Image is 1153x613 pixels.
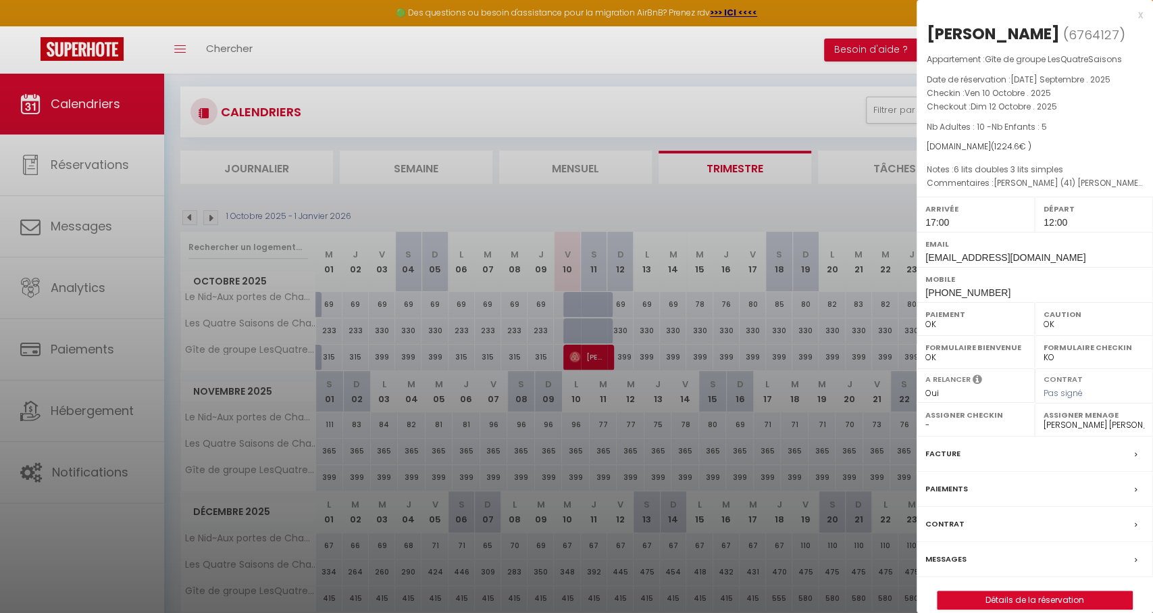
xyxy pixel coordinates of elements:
label: Email [925,237,1144,251]
span: 12:00 [1044,217,1067,228]
div: x [917,7,1143,23]
span: [EMAIL_ADDRESS][DOMAIN_NAME] [925,252,1085,263]
span: Pas signé [1044,387,1083,399]
span: Gîte de groupe LesQuatreSaisons [985,53,1122,65]
button: Détails de la réservation [937,591,1133,610]
label: Formulaire Checkin [1044,341,1144,354]
p: Date de réservation : [927,73,1143,87]
label: A relancer [925,374,971,385]
label: Facture [925,447,960,461]
span: Nb Enfants : 5 [992,121,1047,132]
span: 17:00 [925,217,949,228]
p: Notes : [927,163,1143,176]
span: 1224.6 [994,141,1019,152]
i: Sélectionner OUI si vous souhaiter envoyer les séquences de messages post-checkout [973,374,982,389]
a: Détails de la réservation [938,591,1132,609]
span: ( ) [1063,25,1125,44]
label: Assigner Menage [1044,408,1144,422]
label: Messages [925,552,967,566]
label: Arrivée [925,202,1026,216]
span: ( € ) [991,141,1031,152]
label: Formulaire Bienvenue [925,341,1026,354]
p: Commentaires : [927,176,1143,190]
p: Checkout : [927,100,1143,114]
label: Assigner Checkin [925,408,1026,422]
span: [DATE] Septembre . 2025 [1010,74,1110,85]
label: Caution [1044,308,1144,321]
label: Départ [1044,202,1144,216]
label: Contrat [1044,374,1083,383]
div: [PERSON_NAME] [927,23,1060,45]
span: 6 lits doubles 3 lits simples [954,164,1063,175]
label: Mobile [925,272,1144,286]
label: Paiements [925,482,968,496]
label: Contrat [925,517,965,531]
div: [DOMAIN_NAME] [927,141,1143,153]
p: Checkin : [927,87,1143,100]
span: Ven 10 Octobre . 2025 [965,87,1051,99]
span: Dim 12 Octobre . 2025 [971,101,1057,112]
span: 6764127 [1069,26,1119,43]
label: Paiement [925,308,1026,321]
span: [PHONE_NUMBER] [925,287,1010,298]
p: Appartement : [927,53,1143,66]
span: Nb Adultes : 10 - [927,121,1047,132]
